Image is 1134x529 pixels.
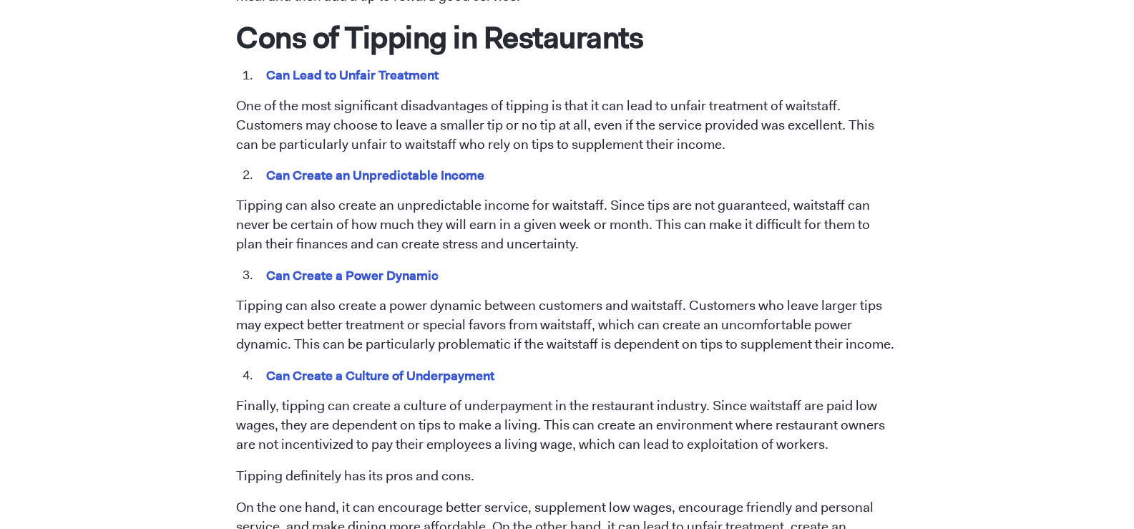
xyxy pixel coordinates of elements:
[263,164,487,186] mark: Can Create an Unpredictable Income
[263,264,441,286] mark: Can Create a Power Dynamic
[236,467,898,486] p: Tipping definitely has its pros and cons.
[263,64,441,86] mark: Can Lead to Unfair Treatment
[236,397,898,455] p: Finally, tipping can create a culture of underpayment in the restaurant industry. Since waitstaff...
[236,19,898,56] h1: Cons of Tipping in Restaurants
[236,97,898,155] p: One of the most significant disadvantages of tipping is that it can lead to unfair treatment of w...
[236,196,898,254] p: Tipping can also create an unpredictable income for waitstaff. Since tips are not guaranteed, wai...
[236,296,898,354] p: Tipping can also create a power dynamic between customers and waitstaff. Customers who leave larg...
[263,364,497,387] mark: Can Create a Culture of Underpayment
